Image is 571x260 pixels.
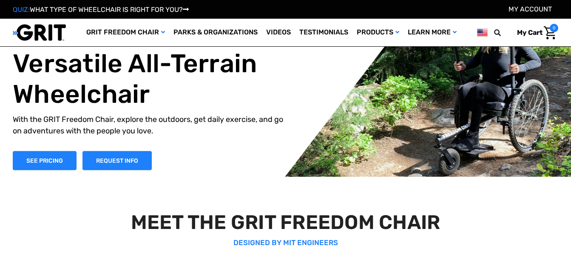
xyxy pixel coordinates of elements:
img: Cart [544,26,556,40]
a: Shop Now [13,151,77,170]
h2: MEET THE GRIT FREEDOM CHAIR [14,211,557,234]
a: Products [352,19,403,46]
img: us.png [477,27,488,38]
a: Slide number 1, Request Information [82,151,152,170]
span: 0 [550,24,558,32]
input: Search [498,24,511,42]
a: Testimonials [295,19,352,46]
h1: The World's Most Versatile All-Terrain Wheelchair [13,17,292,109]
a: GRIT Freedom Chair [82,19,169,46]
img: GRIT All-Terrain Wheelchair and Mobility Equipment [13,24,66,41]
a: Account [509,5,552,13]
a: QUIZ:WHAT TYPE OF WHEELCHAIR IS RIGHT FOR YOU? [13,6,189,14]
span: QUIZ: [13,6,30,14]
a: Parks & Organizations [169,19,262,46]
a: Cart with 0 items [511,24,558,42]
a: Videos [262,19,295,46]
span: My Cart [517,28,543,37]
p: DESIGNED BY MIT ENGINEERS [14,237,557,249]
a: Learn More [403,19,461,46]
p: With the GRIT Freedom Chair, explore the outdoors, get daily exercise, and go on adventures with ... [13,113,292,136]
